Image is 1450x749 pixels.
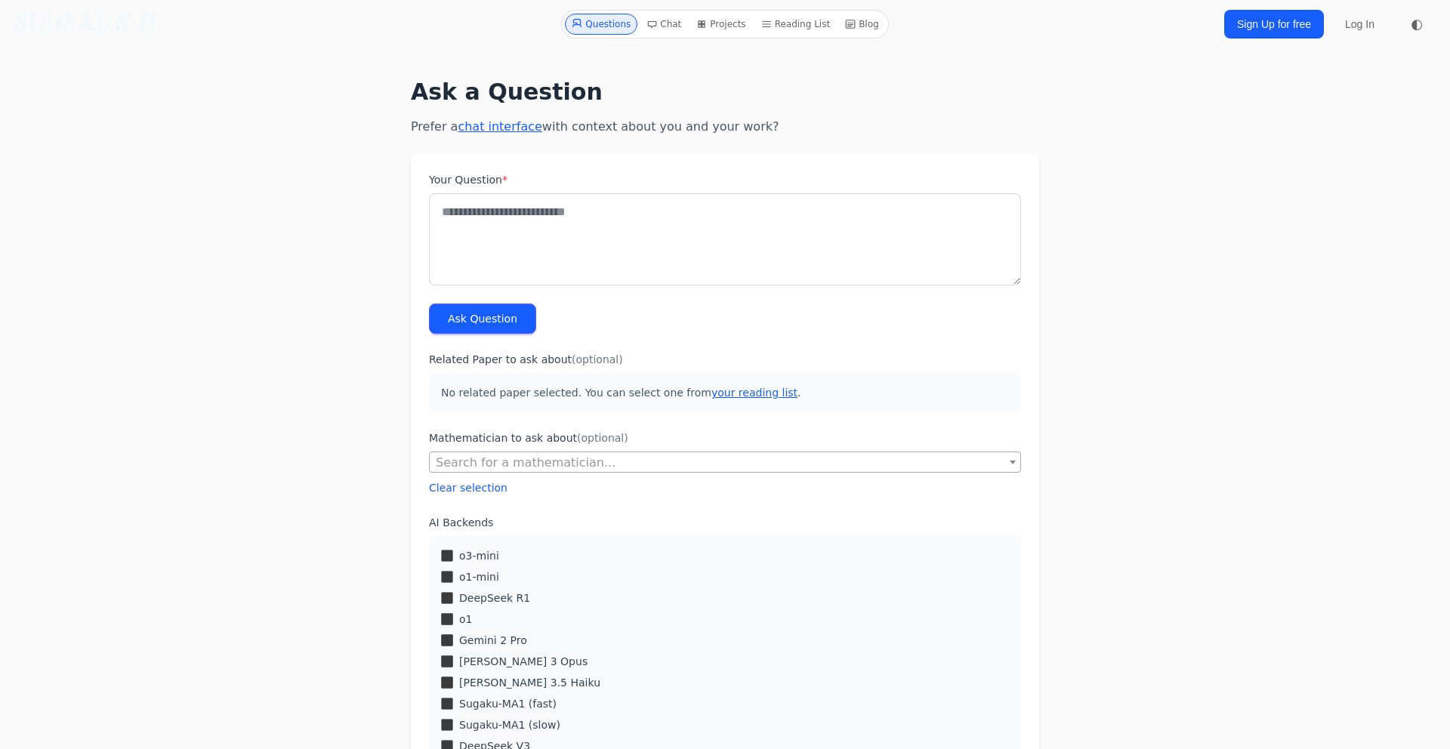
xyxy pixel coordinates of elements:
[12,11,153,38] a: SU\G(𝔸)/K·U
[429,172,1021,187] label: Your Question
[430,452,1020,473] span: Search for a mathematician...
[429,452,1021,473] span: Search for a mathematician...
[711,387,797,399] a: your reading list
[429,480,507,495] button: Clear selection
[459,696,557,711] label: Sugaku-MA1 (fast)
[429,430,1021,445] label: Mathematician to ask about
[12,13,69,35] i: SU\G
[459,717,560,732] label: Sugaku-MA1 (slow)
[755,14,837,35] a: Reading List
[103,13,153,35] i: /K·U
[459,590,530,606] label: DeepSeek R1
[459,612,472,627] label: o1
[411,118,1039,136] p: Prefer a with context about you and your work?
[1402,9,1432,39] button: ◐
[577,432,628,444] span: (optional)
[436,455,615,470] span: Search for a mathematician...
[429,304,536,334] button: Ask Question
[1224,10,1324,39] a: Sign Up for free
[565,14,637,35] a: Questions
[1336,11,1384,38] a: Log In
[411,79,1039,106] h1: Ask a Question
[1411,17,1423,31] span: ◐
[429,373,1021,412] p: No related paper selected. You can select one from .
[459,569,499,584] label: o1-mini
[459,633,527,648] label: Gemini 2 Pro
[459,675,600,690] label: [PERSON_NAME] 3.5 Haiku
[429,515,1021,530] label: AI Backends
[839,14,885,35] a: Blog
[429,352,1021,367] label: Related Paper to ask about
[690,14,751,35] a: Projects
[459,654,588,669] label: [PERSON_NAME] 3 Opus
[458,119,541,134] a: chat interface
[640,14,687,35] a: Chat
[459,548,499,563] label: o3-mini
[572,353,623,365] span: (optional)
